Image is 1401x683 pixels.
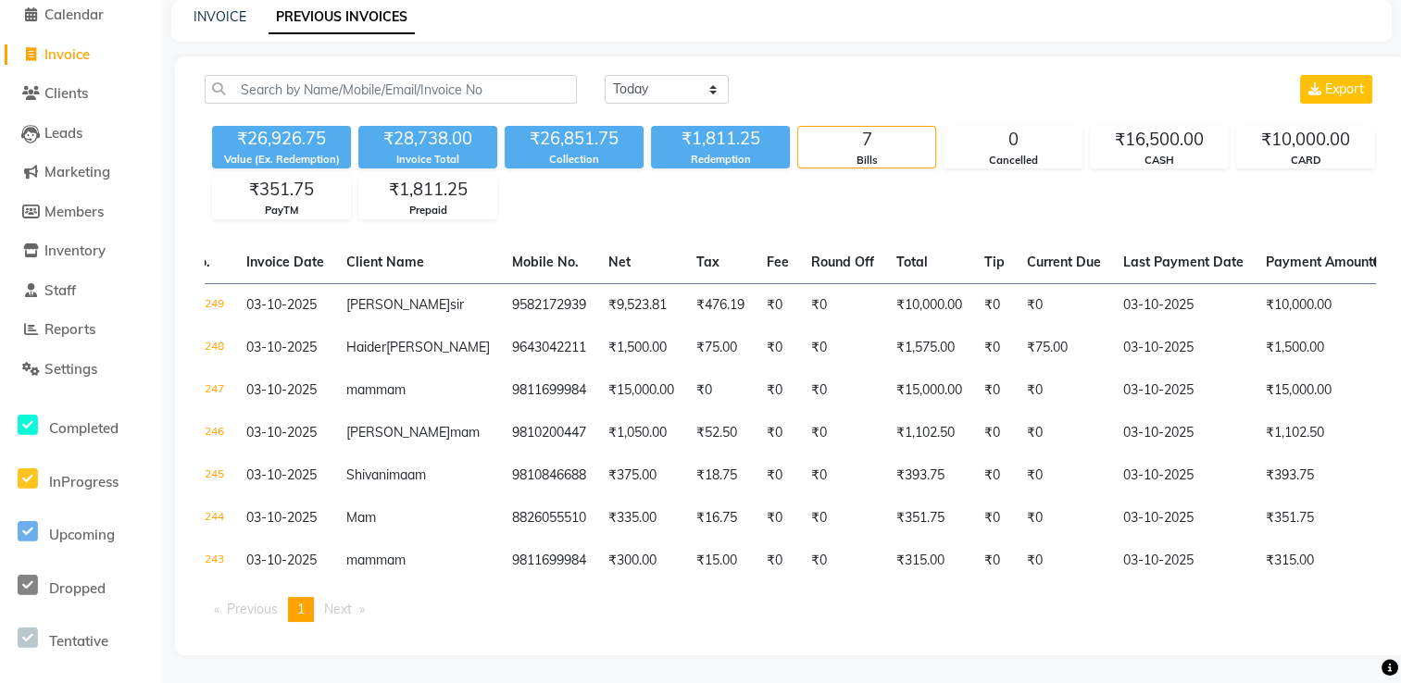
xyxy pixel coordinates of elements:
span: Leads [44,124,82,142]
td: ₹375.00 [597,454,685,497]
div: 7 [798,127,935,153]
div: ₹351.75 [213,177,350,203]
span: 03-10-2025 [246,339,317,355]
td: ₹0 [800,454,885,497]
td: ₹0 [756,412,800,454]
span: 03-10-2025 [246,552,317,568]
span: Invoice [44,45,90,63]
td: 9810846688 [501,454,597,497]
span: Settings [44,360,97,378]
td: ₹1,500.00 [1255,327,1397,369]
span: mam [376,381,406,398]
td: ₹0 [756,540,800,582]
span: Next [324,601,352,617]
td: ₹0 [1016,369,1112,412]
td: ₹0 [800,283,885,327]
td: ₹300.00 [597,540,685,582]
span: Upcoming [49,526,115,543]
span: Mobile No. [512,254,579,270]
span: mam [346,552,376,568]
span: Members [44,203,104,220]
td: ₹1,575.00 [885,327,973,369]
td: ₹0 [800,540,885,582]
div: ₹26,851.75 [505,126,644,152]
div: Redemption [651,152,790,168]
span: Shivani [346,466,389,483]
td: 8826055510 [501,497,597,540]
button: Export [1300,75,1372,104]
td: ₹0 [685,369,756,412]
a: Clients [5,83,157,105]
td: 03-10-2025 [1112,454,1255,497]
div: ₹10,000.00 [1237,127,1374,153]
td: ₹15,000.00 [885,369,973,412]
span: Marketing [44,163,110,180]
span: 03-10-2025 [246,466,317,483]
td: 03-10-2025 [1112,283,1255,327]
span: Completed [49,419,119,437]
td: ₹0 [800,369,885,412]
span: Tip [984,254,1005,270]
span: Fee [767,254,789,270]
td: 03-10-2025 [1112,412,1255,454]
div: CASH [1091,153,1228,168]
td: ₹9,523.81 [597,283,685,327]
td: ₹10,000.00 [885,283,973,327]
td: ₹52.50 [685,412,756,454]
td: ₹1,102.50 [885,412,973,454]
span: Net [608,254,631,270]
td: ₹75.00 [1016,327,1112,369]
div: CARD [1237,153,1374,168]
td: ₹18.75 [685,454,756,497]
td: ₹10,000.00 [1255,283,1397,327]
span: Clients [44,84,88,102]
td: 9810200447 [501,412,597,454]
td: ₹0 [756,327,800,369]
span: Client Name [346,254,424,270]
td: 9643042211 [501,327,597,369]
td: ₹0 [1016,497,1112,540]
td: ₹0 [756,283,800,327]
a: Reports [5,319,157,341]
div: Value (Ex. Redemption) [212,152,351,168]
td: 9811699984 [501,540,597,582]
td: ₹0 [973,454,1016,497]
a: INVOICE [194,8,246,25]
td: ₹1,500.00 [597,327,685,369]
td: ₹15.00 [685,540,756,582]
div: Invoice Total [358,152,497,168]
a: Members [5,202,157,223]
a: Calendar [5,5,157,26]
td: ₹0 [756,369,800,412]
span: 03-10-2025 [246,509,317,526]
td: ₹0 [973,497,1016,540]
a: Settings [5,359,157,380]
span: Reports [44,320,95,338]
a: Marketing [5,162,157,183]
td: ₹0 [800,327,885,369]
span: Haider [346,339,386,355]
span: Invoice Date [246,254,324,270]
span: Payment Amount [1266,254,1386,270]
span: Dropped [49,579,106,597]
td: ₹0 [1016,412,1112,454]
td: ₹0 [973,540,1016,582]
td: ₹393.75 [1255,454,1397,497]
td: ₹393.75 [885,454,973,497]
span: [PERSON_NAME] [386,339,490,355]
a: Invoice [5,44,157,66]
div: Bills [798,153,935,168]
td: ₹75.00 [685,327,756,369]
span: sir [450,296,464,313]
td: ₹351.75 [885,497,973,540]
span: 03-10-2025 [246,424,317,441]
div: ₹1,811.25 [651,126,790,152]
span: [PERSON_NAME] [346,296,450,313]
div: Cancelled [944,153,1082,168]
span: Export [1325,81,1364,97]
div: ₹28,738.00 [358,126,497,152]
span: Calendar [44,6,104,23]
input: Search by Name/Mobile/Email/Invoice No [205,75,577,104]
td: 03-10-2025 [1112,327,1255,369]
div: Collection [505,152,644,168]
